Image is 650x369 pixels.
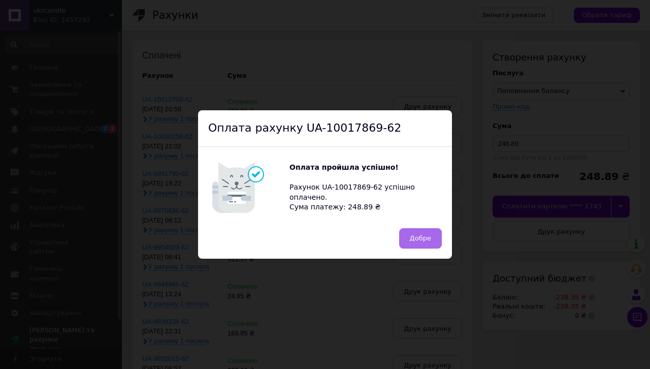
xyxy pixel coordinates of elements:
[399,228,442,249] button: Добре
[410,234,431,242] span: Добре
[289,163,442,212] div: Рахунок UA-10017869-62 успішно оплачено. Сума платежу: 248.89 ₴
[208,157,289,218] img: Котик говорить Оплата пройшла успішно!
[289,163,399,171] b: Оплата пройшла успішно!
[198,110,452,147] div: Оплата рахунку UA-10017869-62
